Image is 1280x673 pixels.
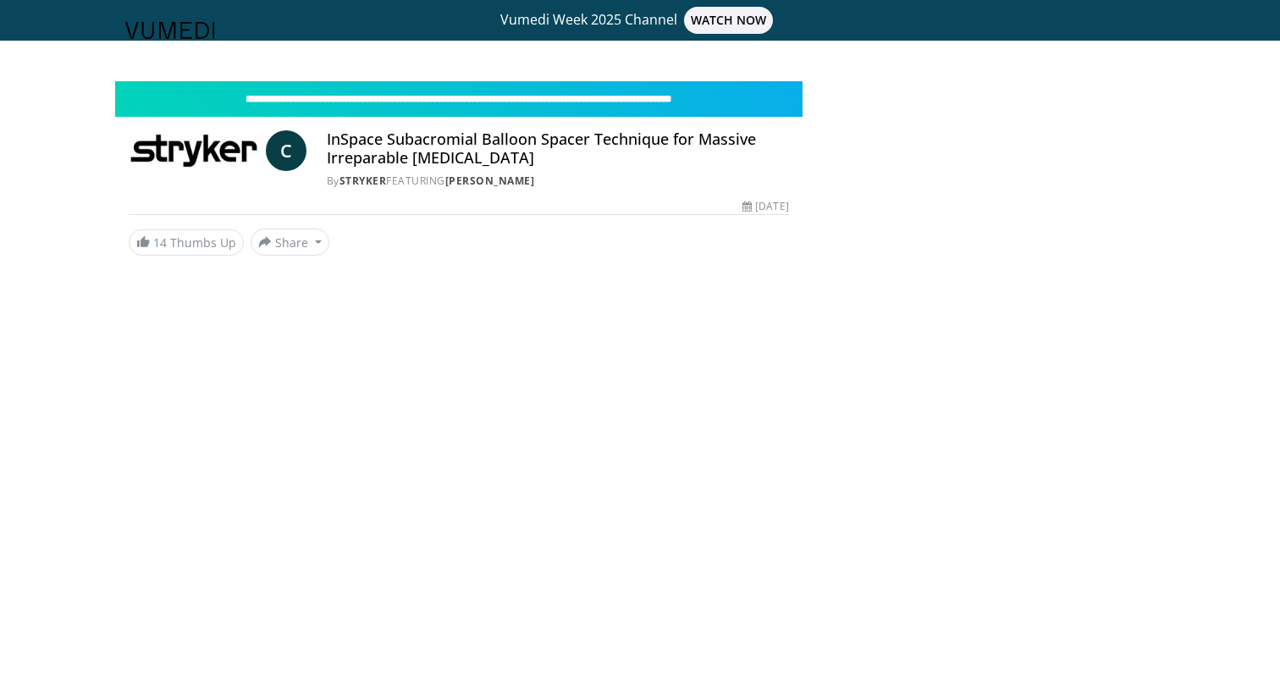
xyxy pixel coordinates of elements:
[129,130,259,171] img: Stryker
[445,174,535,188] a: [PERSON_NAME]
[129,229,244,256] a: 14 Thumbs Up
[327,130,789,167] h4: InSpace Subacromial Balloon Spacer Technique for Massive Irreparable [MEDICAL_DATA]
[742,199,788,214] div: [DATE]
[251,229,329,256] button: Share
[153,234,167,251] span: 14
[327,174,789,189] div: By FEATURING
[125,22,215,39] img: VuMedi Logo
[339,174,387,188] a: Stryker
[266,130,306,171] a: C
